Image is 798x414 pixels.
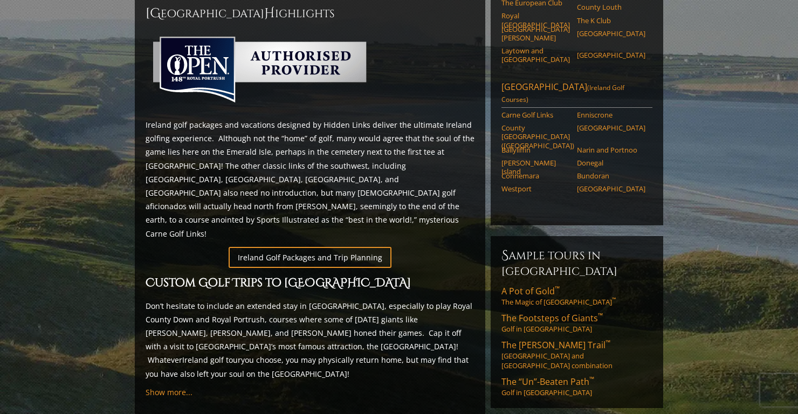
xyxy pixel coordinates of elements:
h2: [GEOGRAPHIC_DATA] ighlights [146,5,474,22]
a: The [PERSON_NAME] Trail™[GEOGRAPHIC_DATA] and [GEOGRAPHIC_DATA] combination [501,339,652,370]
span: H [264,5,275,22]
a: Royal [GEOGRAPHIC_DATA] [501,11,570,29]
a: Show more... [146,387,192,397]
a: [PERSON_NAME] Island [501,158,570,176]
a: [GEOGRAPHIC_DATA] [577,51,645,59]
span: The “Un”-Beaten Path [501,376,594,388]
a: [GEOGRAPHIC_DATA] [577,29,645,38]
a: Westport [501,184,570,193]
a: Bundoran [577,171,645,180]
sup: ™ [589,375,594,384]
a: Donegal [577,158,645,167]
a: [GEOGRAPHIC_DATA](Ireland Golf Courses) [501,81,652,108]
a: The “Un”-Beaten Path™Golf in [GEOGRAPHIC_DATA] [501,376,652,397]
span: The Footsteps of Giants [501,312,603,324]
a: Carne Golf Links [501,111,570,119]
h2: Custom Golf Trips to [GEOGRAPHIC_DATA] [146,274,474,293]
p: Don’t hesitate to include an extended stay in [GEOGRAPHIC_DATA], especially to play Royal County ... [146,299,474,381]
a: County Louth [577,3,645,11]
span: (Ireland Golf Courses) [501,83,624,104]
a: The Footsteps of Giants™Golf in [GEOGRAPHIC_DATA] [501,312,652,334]
span: A Pot of Gold [501,285,560,297]
a: Ireland Golf Packages and Trip Planning [229,247,391,268]
a: Narin and Portnoo [577,146,645,154]
a: The K Club [577,16,645,25]
sup: ™ [598,311,603,320]
span: The [PERSON_NAME] Trail [501,339,610,351]
a: Ballyliffin [501,146,570,154]
sup: ™ [555,284,560,293]
a: Ireland golf tour [182,355,241,365]
a: County [GEOGRAPHIC_DATA] ([GEOGRAPHIC_DATA]) [501,123,570,150]
sup: ™ [612,296,616,303]
a: Laytown and [GEOGRAPHIC_DATA] [501,46,570,64]
a: [GEOGRAPHIC_DATA] [577,123,645,132]
p: Ireland golf packages and vacations designed by Hidden Links deliver the ultimate Ireland golfing... [146,118,474,240]
a: Connemara [501,171,570,180]
a: A Pot of Gold™The Magic of [GEOGRAPHIC_DATA]™ [501,285,652,307]
a: [GEOGRAPHIC_DATA] [577,184,645,193]
a: Enniscrone [577,111,645,119]
sup: ™ [606,338,610,347]
h6: Sample Tours in [GEOGRAPHIC_DATA] [501,247,652,279]
a: [GEOGRAPHIC_DATA][PERSON_NAME] [501,25,570,43]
